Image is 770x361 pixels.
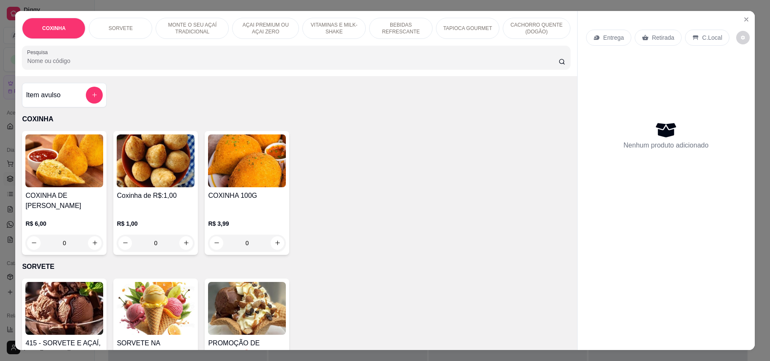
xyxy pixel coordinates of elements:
img: product-image [208,134,286,187]
button: add-separate-item [86,87,103,104]
p: R$ 1,00 [117,219,195,228]
button: Close [740,13,753,26]
p: R$ 3,99 [208,219,286,228]
p: BEBIDAS REFRESCANTE [376,22,425,35]
h4: 415 - SORVETE E AÇAÍ, NO PESO Kg [25,338,103,358]
h4: COXINHA DE [PERSON_NAME] [25,191,103,211]
h4: COXINHA 100G [208,191,286,201]
p: Retirada [652,33,674,42]
button: increase-product-quantity [179,236,193,250]
p: SORVETE [109,25,133,32]
button: increase-product-quantity [271,236,284,250]
label: Pesquisa [27,49,51,56]
h4: Coxinha de R$:1,00 [117,191,195,201]
p: R$ 6,00 [25,219,103,228]
h4: SORVETE NA CASQUINHA [117,338,195,358]
p: COXINHA [42,25,66,32]
p: C.Local [702,33,722,42]
p: COXINHA [22,114,570,124]
p: TAPIOCA GOURMET [443,25,492,32]
p: CACHORRO QUENTE (DOGÃO) [510,22,563,35]
button: decrease-product-quantity [210,236,223,250]
button: decrease-product-quantity [118,236,132,250]
img: product-image [117,134,195,187]
p: VITAMINAS E MILK-SHAKE [310,22,359,35]
p: AÇAI PREMIUM OU AÇAI ZERO [239,22,292,35]
p: Entrega [603,33,624,42]
h4: PROMOÇÃO DE SORVETE 🍨 [208,338,286,358]
img: product-image [208,282,286,335]
p: MONTE O SEU AÇAÍ TRADICIONAL [163,22,222,35]
p: SORVETE [22,262,570,272]
img: product-image [25,134,103,187]
button: decrease-product-quantity [736,31,750,44]
h4: Item avulso [26,90,60,100]
img: product-image [117,282,195,335]
img: product-image [25,282,103,335]
input: Pesquisa [27,57,558,65]
p: Nenhum produto adicionado [624,140,709,150]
